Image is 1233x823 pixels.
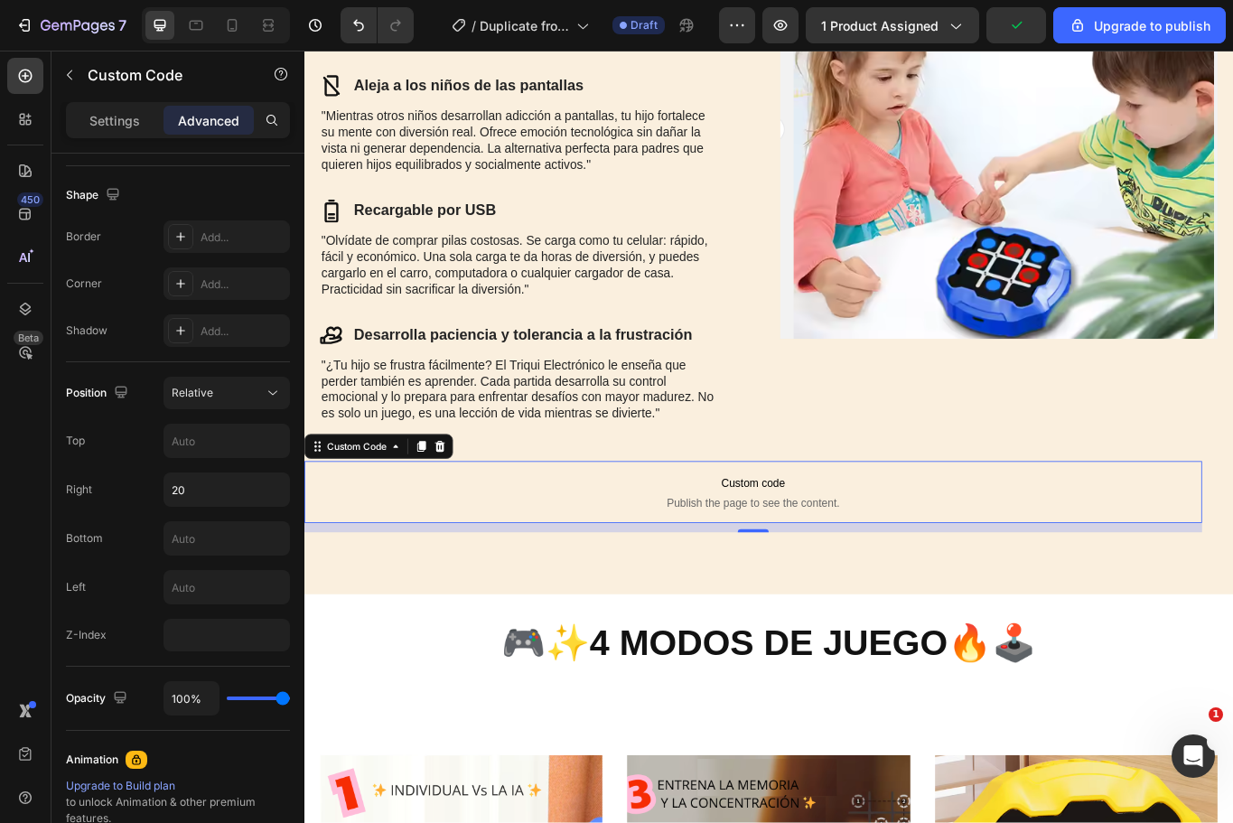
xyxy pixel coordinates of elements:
input: Auto [164,473,289,506]
span: Duplicate from Landing Page - [DATE] 22:28:42 [480,16,569,35]
div: Add... [201,276,285,293]
span: / [472,16,476,35]
button: Relative [163,377,290,409]
p: Settings [89,111,140,130]
button: 1 product assigned [806,7,979,43]
div: Right [66,482,92,498]
div: Shadow [66,323,107,339]
input: Auto [164,571,289,603]
button: 7 [7,7,135,43]
input: Auto [164,522,289,555]
div: Custom Code [23,454,99,471]
div: Undo/Redo [341,7,414,43]
div: Upgrade to Build plan [66,778,290,794]
strong: 4 MODOS DE JUEGO [333,669,752,715]
div: Upgrade to publish [1069,16,1210,35]
div: Position [66,381,132,406]
div: Corner [66,276,102,292]
span: 1 [1209,707,1223,722]
div: Animation [66,752,118,768]
span: Relative [172,386,213,399]
p: 7 [118,14,126,36]
input: Auto [164,682,219,715]
div: Shape [66,183,124,208]
div: Border [66,229,101,245]
div: Bottom [66,530,103,547]
iframe: Design area [304,51,1233,823]
div: Left [66,579,86,595]
iframe: Intercom live chat [1172,734,1215,778]
button: Upgrade to publish [1053,7,1226,43]
div: Top [66,433,85,449]
input: Auto [164,425,289,457]
div: Beta [14,331,43,345]
p: Advanced [178,111,239,130]
div: Z-Index [66,627,107,643]
div: Opacity [66,687,131,711]
div: 450 [17,192,43,207]
span: 1 product assigned [821,16,939,35]
div: Add... [201,323,285,340]
p: Custom Code [88,64,241,86]
div: Add... [201,229,285,246]
span: Draft [631,17,658,33]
